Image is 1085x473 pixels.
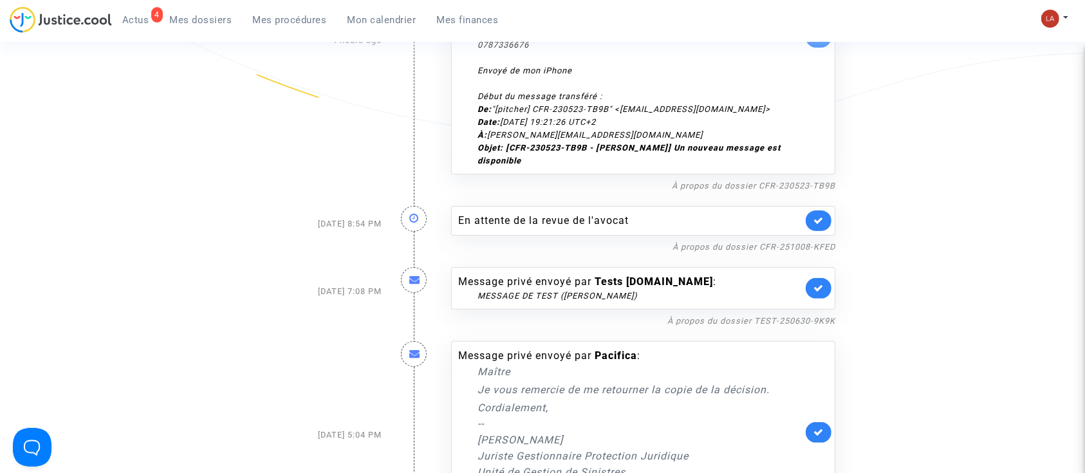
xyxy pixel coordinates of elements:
[478,418,484,430] span: --
[478,77,802,103] div: Début du message transféré :
[478,117,500,127] b: Date:
[478,103,802,167] div: "[pitcher] CFR-230523-TB9B" <[EMAIL_ADDRESS][DOMAIN_NAME]> [DATE] 19:21:26 UTC+2 [PERSON_NAME][EM...
[478,450,689,462] span: Juriste Gestionnaire Protection Juridique
[437,14,499,26] span: Mes finances
[112,10,160,30] a: 4Actus
[458,274,802,302] div: Message privé envoyé par :
[240,193,391,254] div: [DATE] 8:54 PM
[595,275,713,288] b: Tests [DOMAIN_NAME]
[348,14,416,26] span: Mon calendrier
[240,254,391,328] div: [DATE] 7:08 PM
[672,242,835,252] a: À propos du dossier CFR-251008-KFED
[478,290,802,302] div: MESSAGE DE TEST ([PERSON_NAME])
[672,181,835,190] a: À propos du dossier CFR-230523-TB9B
[478,64,802,77] div: Envoyé de mon iPhone
[122,14,149,26] span: Actus
[337,10,427,30] a: Mon calendrier
[458,213,802,228] div: En attente de la revue de l'avocat
[151,7,163,23] div: 4
[478,104,492,114] b: De:
[667,316,835,326] a: À propos du dossier TEST-250630-9K9K
[170,14,232,26] span: Mes dossiers
[13,428,51,467] iframe: Help Scout Beacon - Open
[10,6,112,33] img: jc-logo.svg
[478,143,503,153] b: Objet:
[478,364,802,380] p: Maître
[478,39,802,51] div: 0787336676
[160,10,243,30] a: Mes dossiers
[253,14,327,26] span: Mes procédures
[595,349,637,362] b: Pacifica
[478,402,548,414] span: Cordialement,
[243,10,337,30] a: Mes procédures
[478,143,781,165] b: [CFR-230523-TB9B - [PERSON_NAME]] Un nouveau message est disponible
[427,10,509,30] a: Mes finances
[1041,10,1059,28] img: 3f9b7d9779f7b0ffc2b90d026f0682a9
[478,130,487,140] b: À:
[478,434,563,446] span: [PERSON_NAME]
[478,382,802,398] p: Je vous remercie de me retourner la copie de la décision.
